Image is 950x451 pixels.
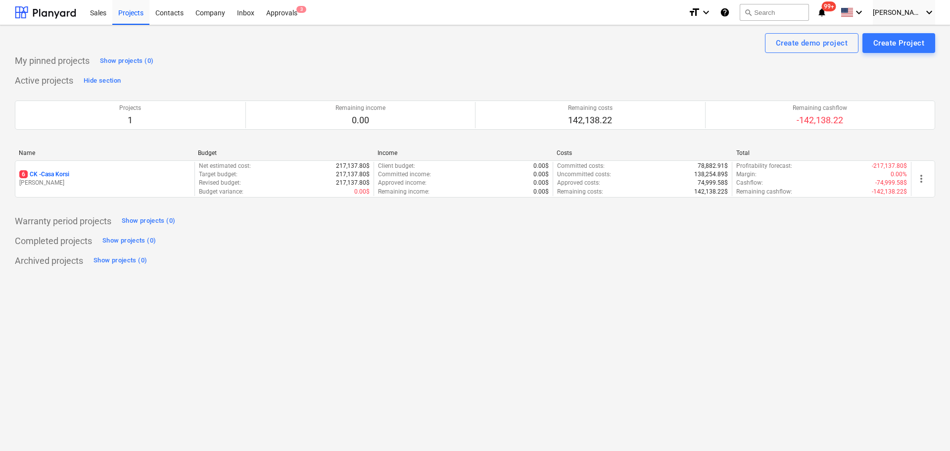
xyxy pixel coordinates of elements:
div: Hide section [84,75,121,87]
p: 0.00$ [533,179,549,187]
p: Completed projects [15,235,92,247]
p: Remaining cashflow [793,104,847,112]
p: 217,137.80$ [336,170,370,179]
span: 3 [296,6,306,13]
div: 6CK -Casa Korsi[PERSON_NAME] [19,170,190,187]
span: 6 [19,170,28,178]
div: Show projects (0) [102,235,156,247]
p: Committed costs : [557,162,605,170]
p: 0.00% [891,170,907,179]
div: Create Project [873,37,924,50]
p: Remaining cashflow : [736,188,792,196]
button: Show projects (0) [91,253,149,269]
i: format_size [688,6,700,18]
p: Approved costs : [557,179,600,187]
p: Remaining costs : [557,188,603,196]
p: 217,137.80$ [336,162,370,170]
p: Margin : [736,170,757,179]
div: Total [736,150,907,156]
p: 217,137.80$ [336,179,370,187]
div: Show projects (0) [122,215,175,227]
p: Cashflow : [736,179,763,187]
iframe: Chat Widget [901,403,950,451]
p: Committed income : [378,170,431,179]
div: Name [19,150,190,156]
p: Client budget : [378,162,415,170]
p: 74,999.58$ [698,179,728,187]
p: Remaining costs [568,104,613,112]
button: Create demo project [765,33,858,53]
div: Create demo project [776,37,848,50]
p: -74,999.58$ [875,179,907,187]
p: Revised budget : [199,179,241,187]
p: 0.00$ [533,162,549,170]
p: Budget variance : [199,188,243,196]
p: CK - Casa Korsi [19,170,69,179]
i: notifications [817,6,827,18]
p: -142,138.22$ [872,188,907,196]
p: Net estimated cost : [199,162,251,170]
p: Warranty period projects [15,215,111,227]
p: Remaining income : [378,188,429,196]
button: Create Project [862,33,935,53]
button: Show projects (0) [97,53,156,69]
span: search [744,8,752,16]
p: Projects [119,104,141,112]
p: 0.00$ [533,188,549,196]
div: Show projects (0) [100,55,153,67]
p: -217,137.80$ [872,162,907,170]
i: keyboard_arrow_down [923,6,935,18]
div: Budget [198,150,369,156]
p: Active projects [15,75,73,87]
p: 78,882.91$ [698,162,728,170]
p: 138,254.89$ [694,170,728,179]
p: -142,138.22 [793,114,847,126]
p: 0.00 [335,114,385,126]
p: 0.00$ [354,188,370,196]
p: 1 [119,114,141,126]
button: Show projects (0) [119,213,178,229]
button: Search [740,4,809,21]
p: [PERSON_NAME] [19,179,190,187]
p: 142,138.22$ [694,188,728,196]
p: 142,138.22 [568,114,613,126]
p: Target budget : [199,170,237,179]
i: keyboard_arrow_down [853,6,865,18]
p: 0.00$ [533,170,549,179]
p: Remaining income [335,104,385,112]
div: Costs [557,150,728,156]
div: Income [378,150,549,156]
span: more_vert [915,173,927,185]
p: Uncommitted costs : [557,170,611,179]
div: Show projects (0) [94,255,147,266]
p: Approved income : [378,179,427,187]
p: Archived projects [15,255,83,267]
p: Profitability forecast : [736,162,792,170]
p: My pinned projects [15,55,90,67]
i: Knowledge base [720,6,730,18]
button: Hide section [81,73,123,89]
button: Show projects (0) [100,233,158,249]
span: [PERSON_NAME] [873,8,922,16]
span: 99+ [822,1,836,11]
i: keyboard_arrow_down [700,6,712,18]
